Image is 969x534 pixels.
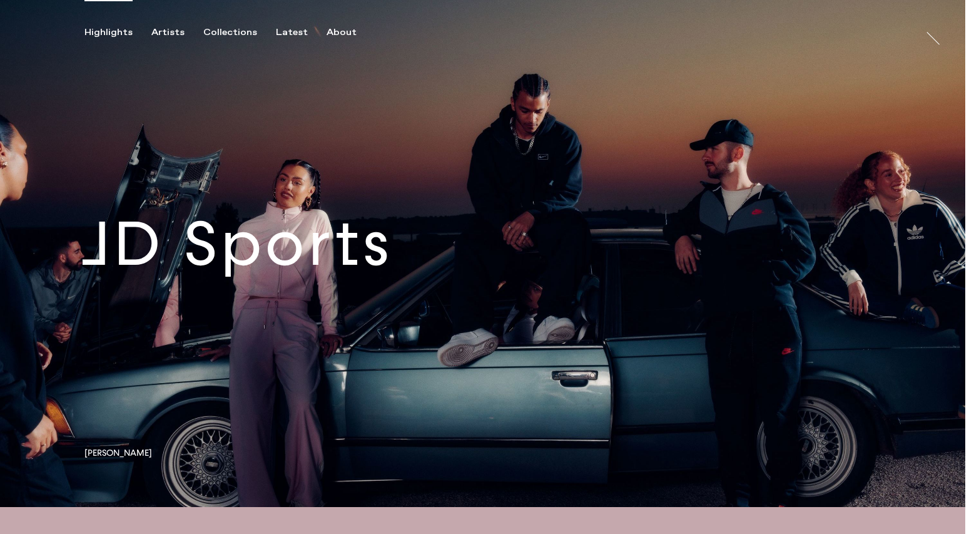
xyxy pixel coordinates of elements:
div: About [327,27,357,38]
div: Collections [203,27,257,38]
div: Latest [276,27,308,38]
button: Artists [151,27,203,38]
button: Highlights [84,27,151,38]
button: Collections [203,27,276,38]
button: About [327,27,375,38]
div: Artists [151,27,185,38]
button: Latest [276,27,327,38]
div: Highlights [84,27,133,38]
